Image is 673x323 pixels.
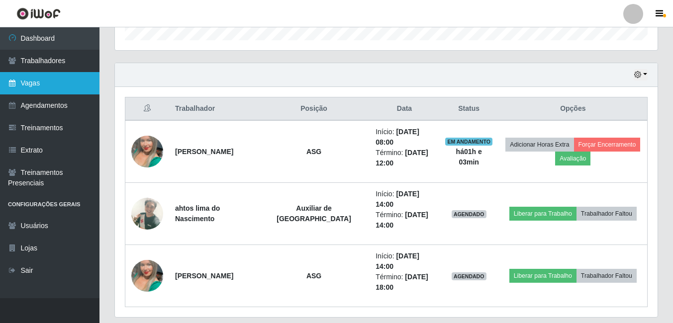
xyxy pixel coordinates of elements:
strong: [PERSON_NAME] [175,148,233,156]
time: [DATE] 08:00 [376,128,419,146]
img: 1684607735548.jpeg [131,247,163,304]
strong: há 01 h e 03 min [456,148,482,166]
img: 1684607735548.jpeg [131,123,163,180]
img: 1755875714849.jpeg [131,192,163,235]
th: Trabalhador [169,97,258,121]
button: Trabalhador Faltou [577,269,637,283]
strong: ASG [306,272,321,280]
strong: Auxiliar de [GEOGRAPHIC_DATA] [277,204,351,223]
button: Avaliação [555,152,590,165]
li: Término: [376,210,433,231]
span: AGENDADO [452,272,486,280]
li: Início: [376,251,433,272]
th: Opções [499,97,648,121]
li: Término: [376,272,433,293]
time: [DATE] 14:00 [376,252,419,270]
button: Forçar Encerramento [574,138,641,152]
button: Liberar para Trabalho [509,207,577,221]
th: Data [370,97,439,121]
img: CoreUI Logo [16,7,61,20]
th: Posição [258,97,370,121]
li: Término: [376,148,433,168]
th: Status [439,97,499,121]
li: Início: [376,189,433,210]
button: Trabalhador Faltou [577,207,637,221]
li: Início: [376,127,433,148]
button: Liberar para Trabalho [509,269,577,283]
span: AGENDADO [452,210,486,218]
button: Adicionar Horas Extra [505,138,574,152]
time: [DATE] 14:00 [376,190,419,208]
strong: ASG [306,148,321,156]
strong: ahtos lima do Nascimento [175,204,220,223]
strong: [PERSON_NAME] [175,272,233,280]
span: EM ANDAMENTO [445,138,492,146]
